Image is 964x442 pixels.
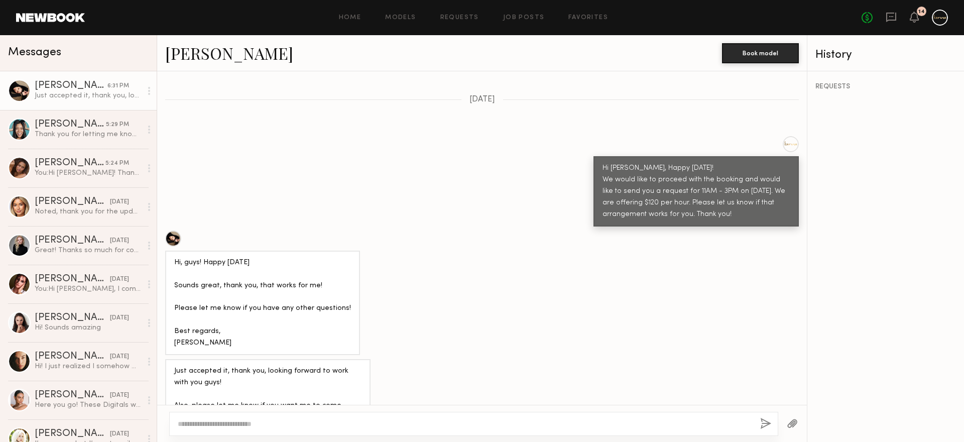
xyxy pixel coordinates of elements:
div: Hi [PERSON_NAME], Happy [DATE]! We would like to proceed with the booking and would like to send ... [602,163,790,220]
a: Job Posts [503,15,545,21]
div: Hi! Sounds amazing [35,323,142,333]
a: Home [339,15,361,21]
div: [PERSON_NAME] [35,429,110,439]
div: Thank you for letting me know! That sounds great - hope to work with you in the near future! Best... [35,130,142,139]
a: Models [385,15,416,21]
div: You: Hi [PERSON_NAME], I completely apologize about that. I just updated the request to reflect t... [35,284,142,294]
div: [DATE] [110,429,129,439]
div: [PERSON_NAME] [35,158,105,168]
a: Requests [440,15,479,21]
div: History [815,49,956,61]
div: 6:31 PM [107,81,129,91]
div: [PERSON_NAME] [35,197,110,207]
div: [PERSON_NAME] [35,352,110,362]
div: 5:24 PM [105,159,129,168]
div: [DATE] [110,313,129,323]
a: Book model [722,48,799,57]
a: [PERSON_NAME] [165,42,293,64]
div: You: Hi [PERSON_NAME]! Thank you for sending over these photos! We'd love to book you for 2 hours... [35,168,142,178]
div: [PERSON_NAME] [35,236,110,246]
div: Hi, guys! Happy [DATE] Sounds great, thank you, that works for me! Please let me know if you have... [174,257,351,350]
div: Here you go! These Digitals were made [DATE] xx [URL][DOMAIN_NAME] [35,400,142,410]
div: Just accepted it, thank you, looking forward to work with you guys! Also, please let me know if y... [174,366,361,423]
div: Noted, thank you for the update. Hope to work together soon! [35,207,142,216]
span: [DATE] [469,95,495,104]
button: Book model [722,43,799,63]
div: [PERSON_NAME] [35,390,110,400]
div: [DATE] [110,275,129,284]
div: Great! Thanks so much for confirming! [35,246,142,255]
div: 5:29 PM [106,120,129,130]
div: [DATE] [110,197,129,207]
div: Hi! I just realized I somehow missed your message earlier I didn’t get a notification for it. I r... [35,362,142,371]
div: Just accepted it, thank you, looking forward to work with you guys! Also, please let me know if y... [35,91,142,100]
div: [PERSON_NAME] [35,81,107,91]
div: REQUESTS [815,83,956,90]
span: Messages [8,47,61,58]
div: [DATE] [110,236,129,246]
div: [PERSON_NAME] [35,120,106,130]
div: [DATE] [110,352,129,362]
div: [PERSON_NAME] [35,313,110,323]
a: Favorites [568,15,608,21]
div: [DATE] [110,391,129,400]
div: 14 [918,9,925,15]
div: [PERSON_NAME] [35,274,110,284]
